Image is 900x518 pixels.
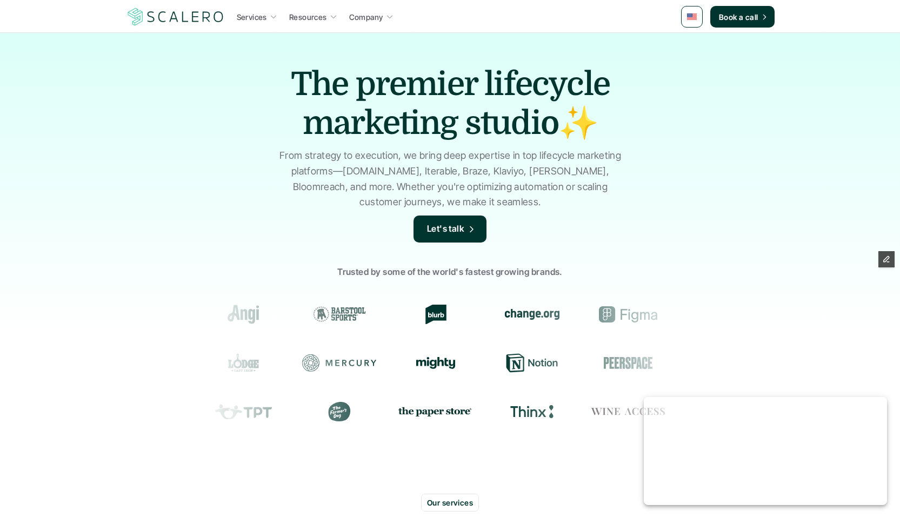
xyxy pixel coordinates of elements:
p: Company [349,11,383,23]
a: Scalero company logo [126,7,225,26]
div: Wine Access [591,402,665,421]
div: change.org [495,305,569,324]
div: Thinx [495,402,569,421]
p: Services [237,11,267,23]
button: Edit Framer Content [878,251,895,267]
p: Let's talk [427,222,465,236]
a: Book a call [710,6,775,28]
div: Mighty Networks [398,357,473,369]
div: Blurb [398,305,473,324]
div: Figma [591,305,665,324]
a: Let's talk [414,216,487,243]
div: Barstool [302,305,377,324]
div: Angi [206,305,281,324]
div: Lodge Cast Iron [206,353,281,373]
div: Peerspace [591,353,665,373]
div: Mercury [302,353,377,373]
div: Teachers Pay Teachers [206,402,281,421]
p: From strategy to execution, we bring deep expertise in top lifecycle marketing platforms—[DOMAIN_... [275,148,626,210]
img: the paper store [398,405,473,418]
img: Groome [698,308,750,321]
p: Book a call [719,11,758,23]
h1: The premier lifecycle marketing studio✨ [261,65,639,143]
div: Notion [495,353,569,373]
p: Resources [289,11,327,23]
p: Our services [427,497,473,508]
div: The Farmer's Dog [302,402,377,421]
img: Scalero company logo [126,6,225,27]
div: Resy [687,353,762,373]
